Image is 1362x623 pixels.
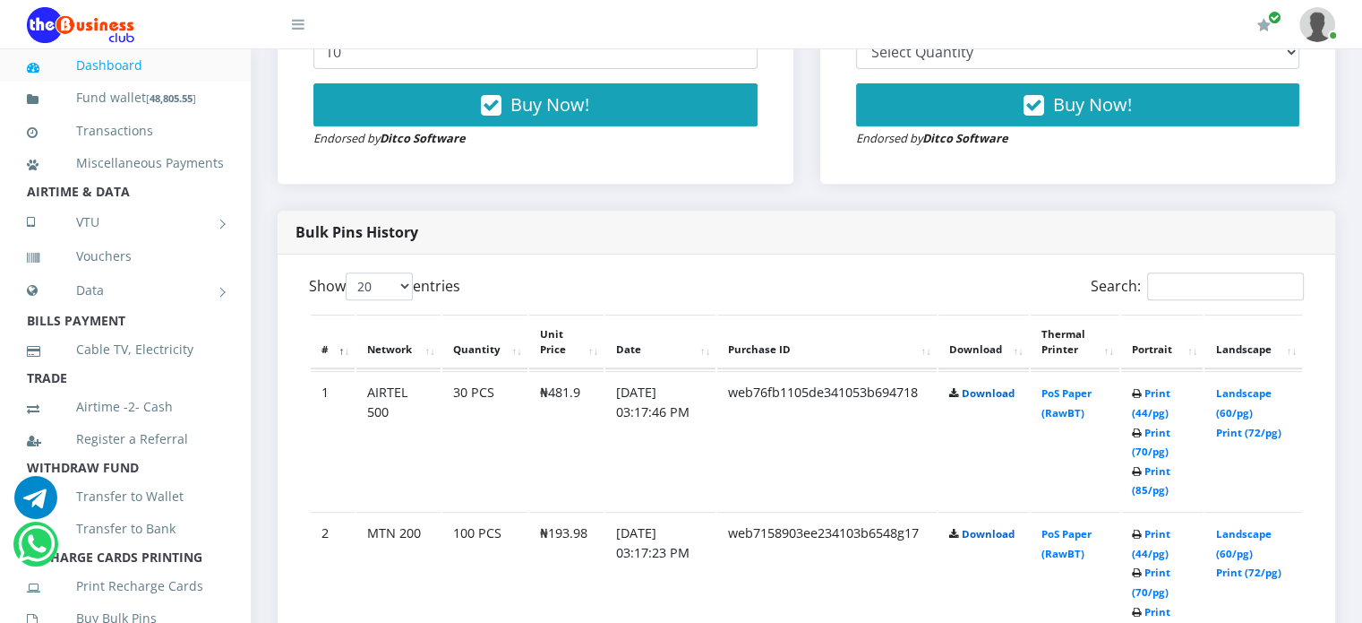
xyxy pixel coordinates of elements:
a: Chat for support [18,536,55,566]
small: [ ] [146,91,196,105]
input: Search: [1147,273,1304,300]
td: ₦481.9 [529,371,604,510]
a: Register a Referral [27,419,224,460]
a: Fund wallet[48,805.55] [27,77,224,119]
span: Renew/Upgrade Subscription [1268,11,1281,24]
a: Chat for support [14,489,57,519]
a: Vouchers [27,236,224,277]
th: Purchase ID: activate to sort column ascending [717,315,937,370]
td: web76fb1105de341053b694718 [717,371,937,510]
i: Renew/Upgrade Subscription [1257,18,1271,32]
a: Transactions [27,110,224,151]
a: Print (72/pg) [1215,426,1281,439]
td: 1 [311,371,355,510]
a: Print (72/pg) [1215,566,1281,579]
img: User [1299,7,1335,42]
a: Landscape (60/pg) [1215,527,1271,560]
a: Print (44/pg) [1132,527,1170,560]
th: Unit Price: activate to sort column ascending [529,315,604,370]
a: PoS Paper (RawBT) [1041,386,1092,420]
td: 30 PCS [442,371,527,510]
td: [DATE] 03:17:46 PM [605,371,715,510]
a: Download [962,527,1015,541]
a: Print (70/pg) [1132,566,1170,599]
a: VTU [27,200,224,245]
b: 48,805.55 [150,91,193,105]
th: Portrait: activate to sort column ascending [1121,315,1204,370]
th: Download: activate to sort column ascending [938,315,1029,370]
span: Buy Now! [510,92,589,117]
a: Data [27,268,224,313]
th: Landscape: activate to sort column ascending [1204,315,1302,370]
small: Endorsed by [856,130,1008,146]
label: Search: [1091,273,1304,300]
a: Print (70/pg) [1132,426,1170,459]
th: #: activate to sort column descending [311,315,355,370]
img: Logo [27,7,134,43]
a: Miscellaneous Payments [27,143,224,184]
a: Print (85/pg) [1132,464,1170,498]
small: Endorsed by [313,130,466,146]
th: Date: activate to sort column ascending [605,315,715,370]
a: Dashboard [27,45,224,86]
a: Landscape (60/pg) [1215,386,1271,420]
span: Buy Now! [1053,92,1132,117]
input: Enter Quantity [313,35,758,69]
select: Showentries [346,273,413,300]
label: Show entries [309,273,460,300]
a: Airtime -2- Cash [27,386,224,428]
a: Download [962,386,1015,400]
td: AIRTEL 500 [356,371,441,510]
a: Cable TV, Electricity [27,329,224,370]
strong: Bulk Pins History [296,222,418,242]
th: Quantity: activate to sort column ascending [442,315,527,370]
th: Network: activate to sort column ascending [356,315,441,370]
a: Transfer to Bank [27,508,224,549]
button: Buy Now! [313,83,758,126]
th: Thermal Printer: activate to sort column ascending [1031,315,1119,370]
strong: Ditco Software [922,130,1008,146]
strong: Ditco Software [380,130,466,146]
a: Print Recharge Cards [27,566,224,607]
button: Buy Now! [856,83,1300,126]
a: Transfer to Wallet [27,476,224,517]
a: PoS Paper (RawBT) [1041,527,1092,560]
a: Print (44/pg) [1132,386,1170,420]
